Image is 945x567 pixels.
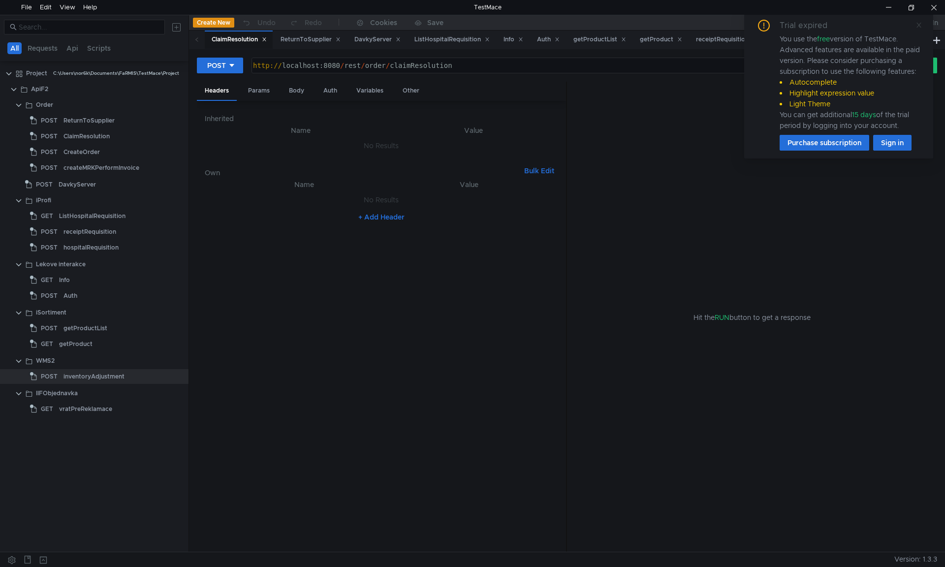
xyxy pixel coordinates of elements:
[715,313,729,322] span: RUN
[852,110,876,119] span: 15 days
[504,34,523,45] div: Info
[36,257,86,272] div: Lekove interakce
[388,179,550,190] th: Value
[63,288,77,303] div: Auth
[234,15,283,30] button: Undo
[36,177,53,192] span: POST
[63,160,139,175] div: createMRKPerformInvoice
[348,82,391,100] div: Variables
[36,193,51,208] div: iProfi
[364,141,399,150] nz-embed-empty: No Results
[63,369,125,384] div: inventoryAdjustment
[63,240,119,255] div: hospitalRequisition
[36,305,66,320] div: iSortiment
[197,58,243,73] button: POST
[315,82,345,100] div: Auth
[59,337,93,351] div: getProduct
[213,125,388,136] th: Name
[364,195,399,204] nz-embed-empty: No Results
[780,77,921,88] li: Autocomplete
[370,17,397,29] div: Cookies
[780,88,921,98] li: Highlight expression value
[354,211,409,223] button: + Add Header
[414,34,490,45] div: ListHospitalRequisition
[36,353,55,368] div: WMS2
[84,42,114,54] button: Scripts
[212,34,267,45] div: ClaimResolution
[63,321,107,336] div: getProductList
[41,369,58,384] span: POST
[41,224,58,239] span: POST
[640,34,682,45] div: getProduct
[780,135,869,151] button: Purchase subscription
[354,34,401,45] div: DavkyServer
[817,34,830,43] span: free
[780,33,921,131] div: You use the version of TestMace. Advanced features are available in the paid version. Please cons...
[693,312,811,323] span: Hit the button to get a response
[283,15,329,30] button: Redo
[240,82,278,100] div: Params
[281,34,341,45] div: ReturnToSupplier
[520,165,558,177] button: Bulk Edit
[41,113,58,128] span: POST
[197,82,237,101] div: Headers
[26,66,47,81] div: Project
[59,402,112,416] div: vratPreReklamace
[41,209,53,223] span: GET
[53,66,179,81] div: C:\Users\nor6k\Documents\FaRMIS\TestMace\Project
[63,113,115,128] div: ReturnToSupplier
[41,337,53,351] span: GET
[41,145,58,159] span: POST
[780,20,839,31] div: Trial expired
[205,167,520,179] h6: Own
[41,321,58,336] span: POST
[388,125,558,136] th: Value
[59,273,70,287] div: Info
[427,19,443,26] div: Save
[59,209,126,223] div: ListHospitalRequisition
[395,82,427,100] div: Other
[25,42,61,54] button: Requests
[31,82,48,96] div: ApiF2
[205,113,558,125] h6: Inherited
[207,60,226,71] div: POST
[281,82,312,100] div: Body
[36,97,53,112] div: Order
[220,179,388,190] th: Name
[41,129,58,144] span: POST
[41,240,58,255] span: POST
[19,22,159,32] input: Search...
[59,177,96,192] div: DavkyServer
[537,34,560,45] div: Auth
[63,145,100,159] div: CreateOrder
[305,17,322,29] div: Redo
[780,109,921,131] div: You can get additional of the trial period by logging into your account.
[63,224,116,239] div: receiptRequisition
[696,34,757,45] div: receiptRequisition
[41,402,53,416] span: GET
[894,552,937,567] span: Version: 1.3.3
[573,34,626,45] div: getProductList
[7,42,22,54] button: All
[257,17,276,29] div: Undo
[780,98,921,109] li: Light Theme
[41,288,58,303] span: POST
[193,18,234,28] button: Create New
[41,160,58,175] span: POST
[41,273,53,287] span: GET
[63,129,110,144] div: ClaimResolution
[873,135,912,151] button: Sign in
[36,386,78,401] div: IIFObjednavka
[63,42,81,54] button: Api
